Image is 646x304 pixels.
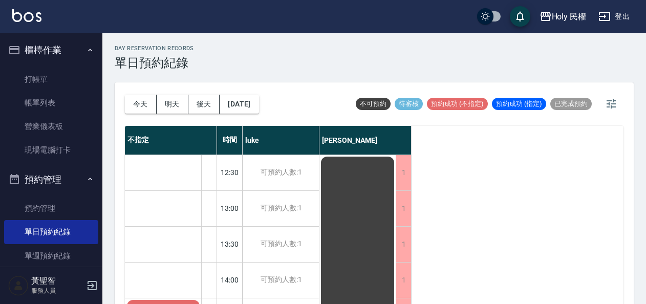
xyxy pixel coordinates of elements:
[115,56,194,70] h3: 單日預約紀錄
[125,126,217,155] div: 不指定
[188,95,220,114] button: 後天
[4,68,98,91] a: 打帳單
[217,190,243,226] div: 13:00
[4,115,98,138] a: 營業儀表板
[319,126,412,155] div: [PERSON_NAME]
[4,166,98,193] button: 預約管理
[535,6,591,27] button: Holy 民權
[4,197,98,220] a: 預約管理
[396,227,411,262] div: 1
[217,226,243,262] div: 13:30
[550,99,592,108] span: 已完成預約
[510,6,530,27] button: save
[356,99,391,108] span: 不可預約
[4,220,98,244] a: 單日預約紀錄
[217,126,243,155] div: 時間
[396,263,411,298] div: 1
[594,7,634,26] button: 登出
[157,95,188,114] button: 明天
[243,155,319,190] div: 可預約人數:1
[396,155,411,190] div: 1
[396,191,411,226] div: 1
[552,10,587,23] div: Holy 民權
[4,244,98,268] a: 單週預約紀錄
[4,91,98,115] a: 帳單列表
[4,138,98,162] a: 現場電腦打卡
[243,191,319,226] div: 可預約人數:1
[31,286,83,295] p: 服務人員
[4,37,98,63] button: 櫃檯作業
[115,45,194,52] h2: day Reservation records
[217,155,243,190] div: 12:30
[8,275,29,296] img: Person
[243,227,319,262] div: 可預約人數:1
[12,9,41,22] img: Logo
[243,263,319,298] div: 可預約人數:1
[217,262,243,298] div: 14:00
[220,95,259,114] button: [DATE]
[492,99,546,108] span: 預約成功 (指定)
[243,126,319,155] div: luke
[31,276,83,286] h5: 黃聖智
[395,99,423,108] span: 待審核
[125,95,157,114] button: 今天
[427,99,488,108] span: 預約成功 (不指定)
